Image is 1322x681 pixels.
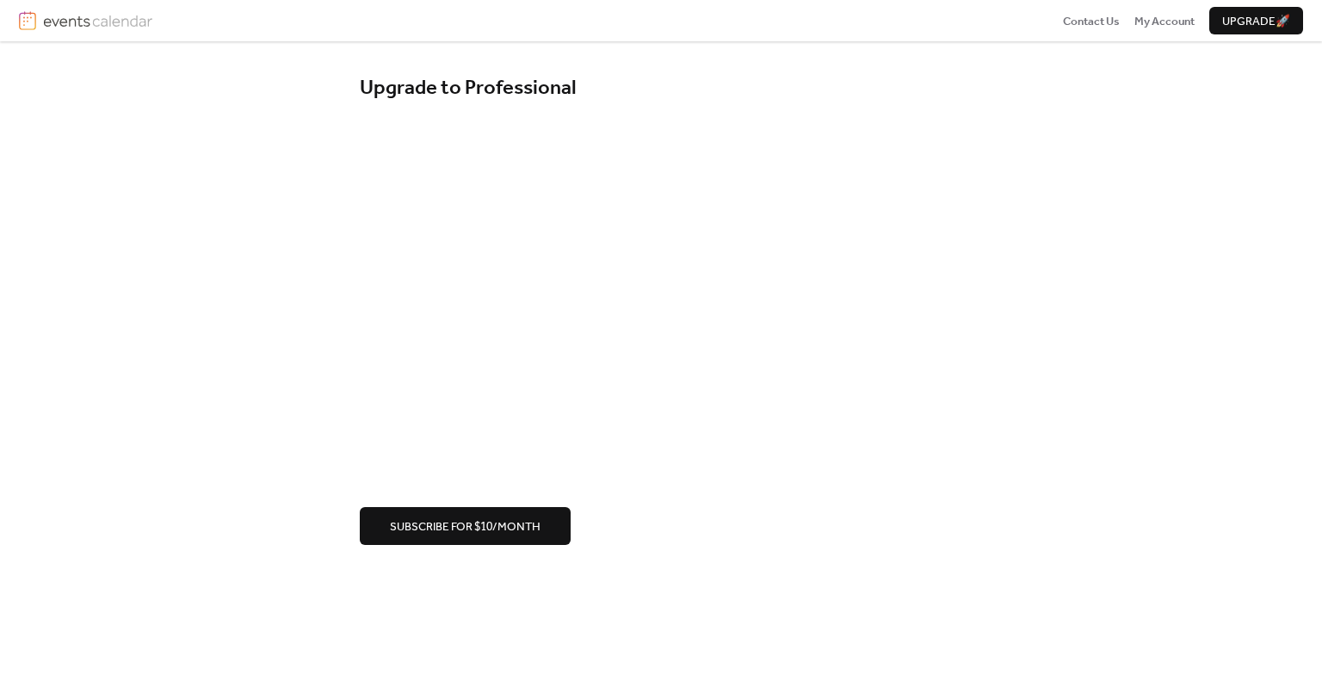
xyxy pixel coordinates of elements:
[1209,7,1303,34] button: Upgrade🚀
[1222,13,1290,30] span: Upgrade 🚀
[43,11,152,30] img: logotype
[1063,12,1120,29] a: Contact Us
[360,76,962,102] div: Upgrade to Professional
[1134,12,1195,29] a: My Account
[356,124,966,484] iframe: Secure payment input frame
[1063,13,1120,30] span: Contact Us
[1134,13,1195,30] span: My Account
[19,11,36,30] img: logo
[360,507,571,545] button: Subscribe for $10/month
[390,518,541,536] span: Subscribe for $10/month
